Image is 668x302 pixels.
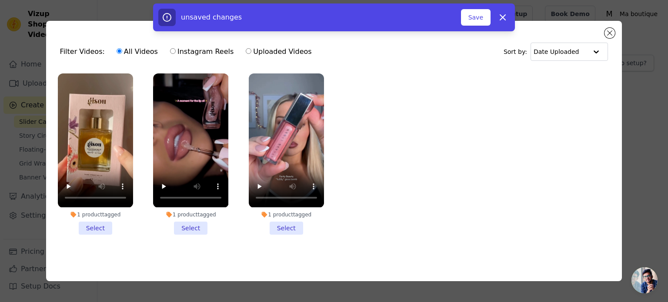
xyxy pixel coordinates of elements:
label: Instagram Reels [170,46,234,57]
div: 1 product tagged [153,211,228,218]
label: Uploaded Videos [245,46,312,57]
div: Sort by: [504,43,608,61]
button: Save [461,9,491,26]
a: Open chat [631,267,658,293]
div: 1 product tagged [249,211,324,218]
label: All Videos [116,46,158,57]
button: Close modal [605,28,615,38]
span: unsaved changes [181,13,242,21]
div: Filter Videos: [60,42,317,62]
div: 1 product tagged [58,211,133,218]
